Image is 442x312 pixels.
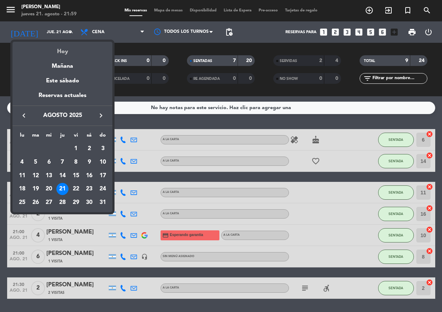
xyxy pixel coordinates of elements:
div: 15 [70,170,82,182]
span: agosto 2025 [30,111,95,120]
th: jueves [56,131,69,142]
th: lunes [15,131,29,142]
div: 25 [16,196,28,209]
td: 6 de agosto de 2025 [42,155,56,169]
div: 21 [56,183,68,195]
td: 20 de agosto de 2025 [42,182,56,196]
td: 19 de agosto de 2025 [29,182,42,196]
div: 24 [97,183,109,195]
td: 10 de agosto de 2025 [96,155,110,169]
div: Reservas actuales [12,91,112,106]
td: 30 de agosto de 2025 [83,196,96,209]
div: 26 [30,196,42,209]
td: 5 de agosto de 2025 [29,155,42,169]
div: 11 [16,170,28,182]
td: 28 de agosto de 2025 [56,196,69,209]
div: 4 [16,156,28,168]
td: 13 de agosto de 2025 [42,169,56,183]
div: 14 [56,170,68,182]
td: 27 de agosto de 2025 [42,196,56,209]
div: 31 [97,196,109,209]
div: 16 [83,170,95,182]
div: 29 [70,196,82,209]
div: 9 [83,156,95,168]
div: 10 [97,156,109,168]
td: 15 de agosto de 2025 [69,169,83,183]
td: 14 de agosto de 2025 [56,169,69,183]
div: Este sábado [12,71,112,91]
th: miércoles [42,131,56,142]
td: 16 de agosto de 2025 [83,169,96,183]
div: 8 [70,156,82,168]
div: Hoy [12,42,112,56]
th: sábado [83,131,96,142]
td: 22 de agosto de 2025 [69,182,83,196]
th: viernes [69,131,83,142]
td: 31 de agosto de 2025 [96,196,110,209]
div: Mañana [12,56,112,71]
div: 5 [30,156,42,168]
div: 6 [43,156,55,168]
div: 12 [30,170,42,182]
td: 11 de agosto de 2025 [15,169,29,183]
td: 29 de agosto de 2025 [69,196,83,209]
td: 8 de agosto de 2025 [69,155,83,169]
div: 23 [83,183,95,195]
div: 7 [56,156,68,168]
td: 24 de agosto de 2025 [96,182,110,196]
div: 1 [70,143,82,155]
button: keyboard_arrow_right [95,111,107,120]
i: keyboard_arrow_right [97,111,105,120]
td: 9 de agosto de 2025 [83,155,96,169]
td: AGO. [15,142,69,155]
td: 17 de agosto de 2025 [96,169,110,183]
td: 26 de agosto de 2025 [29,196,42,209]
button: keyboard_arrow_left [17,111,30,120]
td: 12 de agosto de 2025 [29,169,42,183]
div: 27 [43,196,55,209]
td: 2 de agosto de 2025 [83,142,96,155]
div: 20 [43,183,55,195]
div: 28 [56,196,68,209]
td: 18 de agosto de 2025 [15,182,29,196]
td: 4 de agosto de 2025 [15,155,29,169]
td: 1 de agosto de 2025 [69,142,83,155]
div: 13 [43,170,55,182]
div: 3 [97,143,109,155]
div: 19 [30,183,42,195]
td: 21 de agosto de 2025 [56,182,69,196]
div: 18 [16,183,28,195]
td: 7 de agosto de 2025 [56,155,69,169]
td: 25 de agosto de 2025 [15,196,29,209]
th: domingo [96,131,110,142]
div: 17 [97,170,109,182]
td: 23 de agosto de 2025 [83,182,96,196]
div: 22 [70,183,82,195]
div: 2 [83,143,95,155]
th: martes [29,131,42,142]
div: 30 [83,196,95,209]
td: 3 de agosto de 2025 [96,142,110,155]
i: keyboard_arrow_left [20,111,28,120]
